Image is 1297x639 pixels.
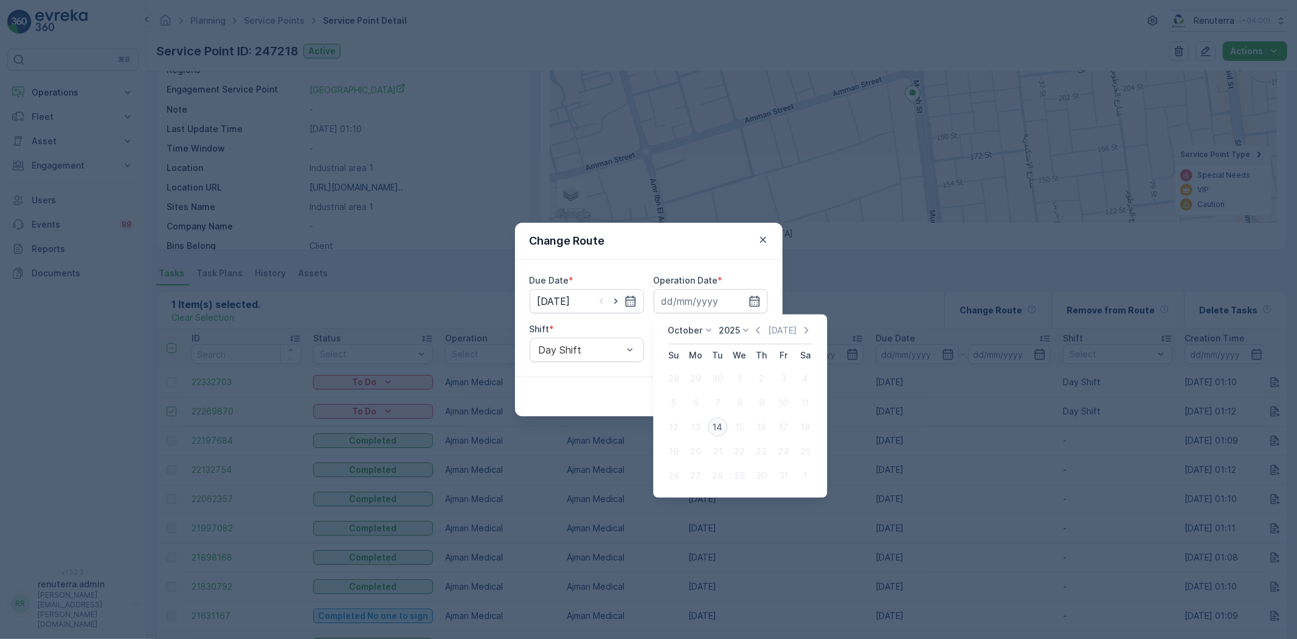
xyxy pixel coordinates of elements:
div: 29 [686,369,705,388]
div: 31 [773,466,793,486]
th: Sunday [663,344,685,366]
div: 4 [795,369,815,388]
p: Change Route [530,232,605,250]
div: 1 [795,466,815,486]
label: Operation Date [654,275,718,285]
div: 8 [730,393,749,413]
div: 22 [730,442,749,461]
div: 24 [773,442,793,461]
div: 9 [752,393,771,413]
div: 16 [752,417,771,437]
div: 25 [795,442,815,461]
div: 1 [730,369,749,388]
div: 19 [664,442,683,461]
div: 5 [664,393,683,413]
div: 26 [664,466,683,486]
div: 3 [773,369,793,388]
div: 7 [708,393,727,413]
label: Shift [530,324,550,334]
div: 6 [686,393,705,413]
div: 13 [686,417,705,437]
th: Friday [772,344,794,366]
div: 15 [730,417,749,437]
div: 23 [752,442,771,461]
input: dd/mm/yyyy [530,289,644,313]
div: 11 [795,393,815,413]
div: 17 [773,417,793,437]
div: 28 [664,369,683,388]
div: 30 [708,369,727,388]
th: Wednesday [728,344,750,366]
th: Thursday [750,344,772,366]
div: 29 [730,466,749,486]
th: Monday [685,344,707,366]
p: 2025 [719,324,740,337]
p: [DATE] [768,324,797,337]
div: 12 [664,417,683,437]
input: dd/mm/yyyy [654,289,768,313]
div: 28 [708,466,727,486]
div: 20 [686,442,705,461]
div: 30 [752,466,771,486]
label: Due Date [530,275,569,285]
div: 2 [752,369,771,388]
div: 14 [708,417,727,437]
p: October [668,324,702,337]
th: Tuesday [707,344,728,366]
div: 18 [795,417,815,437]
div: 27 [686,466,705,486]
div: 21 [708,442,727,461]
th: Saturday [794,344,816,366]
div: 10 [773,393,793,413]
